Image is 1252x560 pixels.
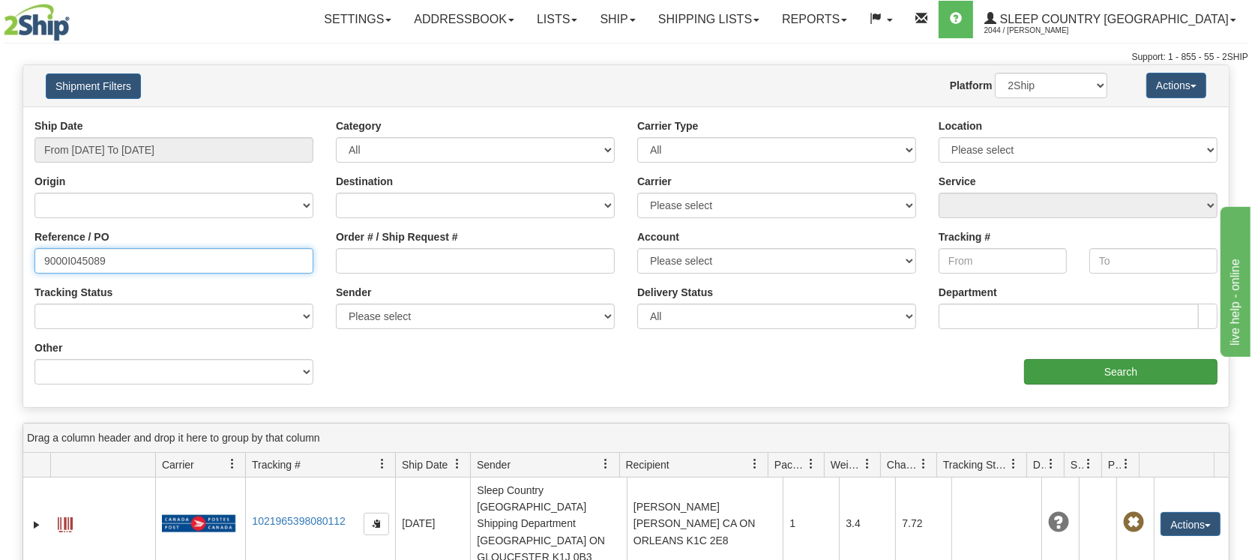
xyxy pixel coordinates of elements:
[252,515,346,527] a: 1021965398080112
[34,174,65,189] label: Origin
[58,511,73,535] a: Label
[855,451,880,477] a: Weight filter column settings
[23,424,1229,453] div: grid grouping header
[34,285,112,300] label: Tracking Status
[34,229,109,244] label: Reference / PO
[939,248,1067,274] input: From
[637,174,672,189] label: Carrier
[771,1,858,38] a: Reports
[1076,451,1101,477] a: Shipment Issues filter column settings
[939,285,997,300] label: Department
[798,451,824,477] a: Packages filter column settings
[313,1,403,38] a: Settings
[594,451,619,477] a: Sender filter column settings
[742,451,768,477] a: Recipient filter column settings
[1071,457,1083,472] span: Shipment Issues
[637,285,713,300] label: Delivery Status
[911,451,936,477] a: Charge filter column settings
[34,340,62,355] label: Other
[637,118,698,133] label: Carrier Type
[162,514,235,533] img: 20 - Canada Post
[336,285,371,300] label: Sender
[943,457,1008,472] span: Tracking Status
[29,517,44,532] a: Expand
[950,78,993,93] label: Platform
[831,457,862,472] span: Weight
[1001,451,1026,477] a: Tracking Status filter column settings
[996,13,1229,25] span: Sleep Country [GEOGRAPHIC_DATA]
[939,229,990,244] label: Tracking #
[626,457,669,472] span: Recipient
[336,118,382,133] label: Category
[336,229,458,244] label: Order # / Ship Request #
[973,1,1248,38] a: Sleep Country [GEOGRAPHIC_DATA] 2044 / [PERSON_NAME]
[220,451,245,477] a: Carrier filter column settings
[162,457,194,472] span: Carrier
[1113,451,1139,477] a: Pickup Status filter column settings
[364,513,389,535] button: Copy to clipboard
[4,4,70,41] img: logo2044.jpg
[637,229,679,244] label: Account
[1146,73,1206,98] button: Actions
[1089,248,1218,274] input: To
[984,23,1097,38] span: 2044 / [PERSON_NAME]
[11,9,139,27] div: live help - online
[1033,457,1046,472] span: Delivery Status
[34,118,83,133] label: Ship Date
[1024,359,1218,385] input: Search
[1123,512,1144,533] span: Pickup Not Assigned
[887,457,918,472] span: Charge
[370,451,395,477] a: Tracking # filter column settings
[46,73,141,99] button: Shipment Filters
[477,457,511,472] span: Sender
[647,1,771,38] a: Shipping lists
[1108,457,1121,472] span: Pickup Status
[4,51,1248,64] div: Support: 1 - 855 - 55 - 2SHIP
[774,457,806,472] span: Packages
[445,451,470,477] a: Ship Date filter column settings
[1038,451,1064,477] a: Delivery Status filter column settings
[1218,203,1251,356] iframe: chat widget
[1048,512,1069,533] span: Unknown
[252,457,301,472] span: Tracking #
[526,1,589,38] a: Lists
[1161,512,1221,536] button: Actions
[939,174,976,189] label: Service
[939,118,982,133] label: Location
[336,174,393,189] label: Destination
[402,457,448,472] span: Ship Date
[403,1,526,38] a: Addressbook
[589,1,646,38] a: Ship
